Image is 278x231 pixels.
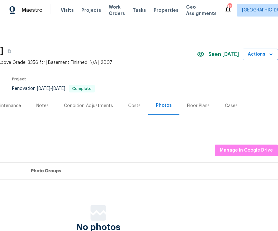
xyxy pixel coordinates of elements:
[133,8,146,12] span: Tasks
[37,86,50,91] span: [DATE]
[109,4,125,17] span: Work Orders
[248,51,273,58] span: Actions
[187,103,210,109] div: Floor Plans
[81,7,101,13] span: Projects
[220,146,273,154] span: Manage in Google Drive
[37,86,65,91] span: -
[12,86,95,91] span: Renovation
[243,49,278,60] button: Actions
[52,86,65,91] span: [DATE]
[64,103,113,109] div: Condition Adjustments
[208,51,239,58] span: Seen [DATE]
[76,224,121,230] span: No photos
[3,45,15,57] button: Copy Address
[61,7,74,13] span: Visits
[154,7,178,13] span: Properties
[22,7,43,13] span: Maestro
[225,103,238,109] div: Cases
[215,145,278,156] button: Manage in Google Drive
[36,103,49,109] div: Notes
[128,103,141,109] div: Costs
[12,77,26,81] span: Project
[227,4,232,10] div: 123
[156,102,172,109] div: Photos
[26,163,278,180] th: Photo Groups
[70,87,94,91] span: Complete
[186,4,217,17] span: Geo Assignments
